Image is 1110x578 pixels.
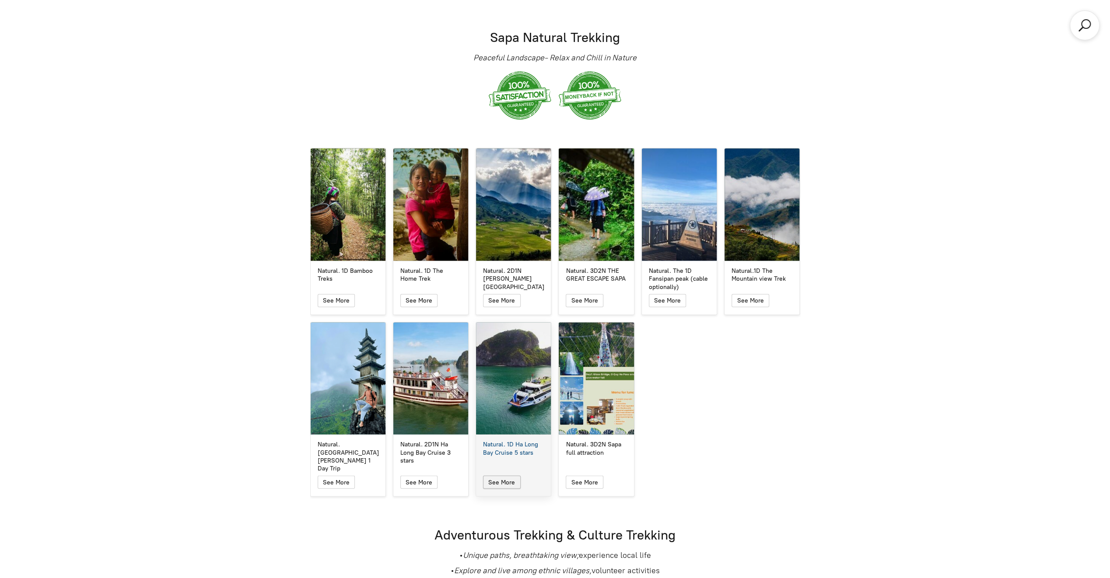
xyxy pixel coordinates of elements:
span: See More [323,297,350,304]
a: Natural. 2D1N Ha Long Bay Cruise 3 stars [393,441,468,465]
a: Natural. 3D2N THE GREAT ESCAPE SAPA [559,267,634,283]
div: Natural.1D The Mountain view Trek [732,267,792,283]
span: See More [406,297,432,304]
a: Natural. 2D1N [PERSON_NAME][GEOGRAPHIC_DATA] [476,267,551,291]
img: Moneyback_png [555,68,625,123]
h1: Adventurous Trekking & Culture Trekking [310,526,800,543]
button: See More [732,294,769,307]
button: See More [566,476,603,489]
a: Natural.1D The Mountain view Trek [725,267,799,283]
a: Natural. 1D Ha Long Bay Cruise 5 stars [476,323,551,435]
a: Natural. 3D2N Sapa full attraction [559,323,634,435]
span: See More [571,297,598,304]
span: See More [488,297,515,304]
a: Natural. 3D2N THE GREAT ESCAPE SAPA [559,149,634,261]
em: Explore and live among ethnic villages, [454,566,592,575]
p: • experience local life [398,550,713,561]
h1: Sapa Natural Trekking [310,29,800,46]
a: Natural. 1D Bamboo Treks [311,149,385,261]
div: Natural. [GEOGRAPHIC_DATA][PERSON_NAME] 1 Day Trip [318,441,378,473]
em: Unique paths, breathtaking view; [463,550,579,560]
div: Natural. 2D1N [PERSON_NAME][GEOGRAPHIC_DATA] [483,267,544,291]
div: Natural. 3D2N THE GREAT ESCAPE SAPA [566,267,627,283]
button: See More [318,476,355,489]
a: Natural. The 1D Fansipan peak (cable optionally) [642,149,717,261]
div: Natural. 2D1N Ha Long Bay Cruise 3 stars [400,441,461,465]
button: See More [566,294,603,307]
div: Natural. 1D The Home Trek [400,267,461,283]
a: Natural. 1D Ha Long Bay Cruise 5 stars [476,441,551,456]
a: Natural. 2D1N Muong Hoa Valley [476,149,551,261]
a: Natural.1D The Mountain view Trek [725,149,799,261]
a: Natural. 2D1N Ha Long Bay Cruise 3 stars [393,323,468,435]
a: Natural. The 1D Fansipan peak (cable optionally) [642,267,717,291]
a: Natural. 3D2N Sapa full attraction [559,441,634,456]
span: See More [406,479,432,486]
button: See More [483,476,520,489]
img: _CITYPNG_COM_PNG_Green_100__Satisfaction_Guaranteed_Stamp_Sign___1092x824_png [485,68,555,123]
em: Peaceful Landscape- Relax and Chill in Nature [473,53,637,63]
a: Natural. 1D The Home Trek [393,267,468,283]
button: See More [400,476,438,489]
a: Natural. Ninh Binh 1 Day Trip [311,323,385,435]
span: See More [571,479,598,486]
span: See More [654,297,681,304]
div: Natural. 3D2N Sapa full attraction [566,441,627,456]
div: Natural. 1D Bamboo Treks [318,267,378,283]
div: Natural. The 1D Fansipan peak (cable optionally) [649,267,710,291]
button: See More [318,294,355,307]
button: See More [483,294,520,307]
button: See More [649,294,686,307]
span: See More [737,297,763,304]
span: See More [488,479,515,486]
span: See More [323,479,350,486]
a: Natural. [GEOGRAPHIC_DATA][PERSON_NAME] 1 Day Trip [311,441,385,473]
button: See More [400,294,438,307]
p: • volunteer activities [398,565,713,576]
a: Natural. 1D Bamboo Treks [311,267,385,283]
a: Natural. 1D The Home Trek [393,149,468,261]
div: Natural. 1D Ha Long Bay Cruise 5 stars [483,441,544,456]
a: Search products [1077,17,1092,33]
